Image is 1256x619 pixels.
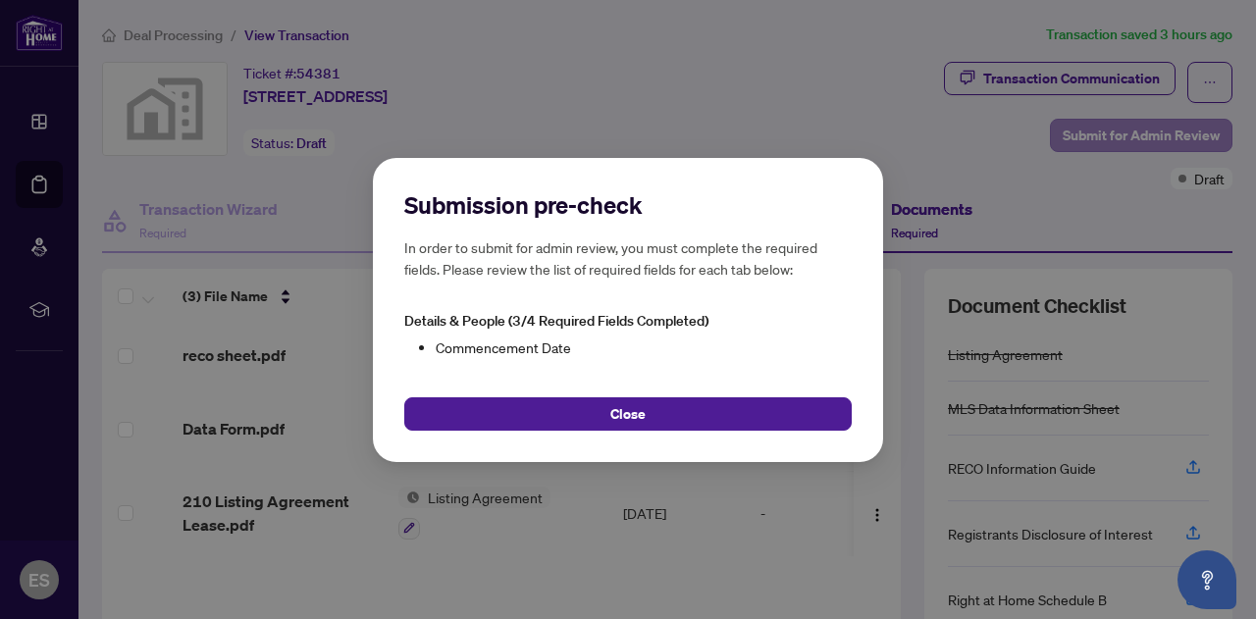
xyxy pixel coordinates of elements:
button: Close [404,396,852,430]
span: Details & People (3/4 Required Fields Completed) [404,312,708,330]
button: Open asap [1177,550,1236,609]
h2: Submission pre-check [404,189,852,221]
h5: In order to submit for admin review, you must complete the required fields. Please review the lis... [404,236,852,280]
span: Close [610,397,646,429]
li: Commencement Date [436,335,852,357]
